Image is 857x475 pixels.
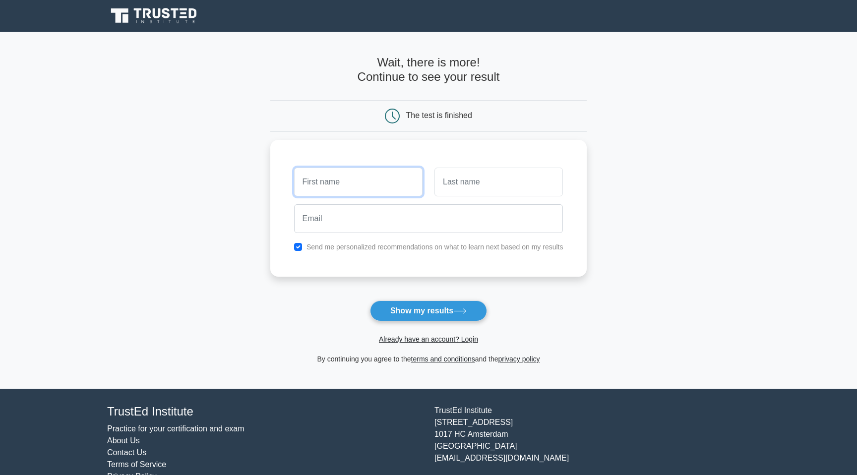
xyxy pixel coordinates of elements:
input: Email [294,204,563,233]
a: Already have an account? Login [379,335,478,343]
div: The test is finished [406,111,472,119]
div: By continuing you agree to the and the [264,353,593,365]
label: Send me personalized recommendations on what to learn next based on my results [306,243,563,251]
input: Last name [434,168,563,196]
input: First name [294,168,423,196]
a: Contact Us [107,448,146,457]
a: Terms of Service [107,460,166,469]
a: privacy policy [498,355,540,363]
a: terms and conditions [411,355,475,363]
a: Practice for your certification and exam [107,424,245,433]
button: Show my results [370,300,487,321]
h4: Wait, there is more! Continue to see your result [270,56,587,84]
a: About Us [107,436,140,445]
h4: TrustEd Institute [107,405,423,419]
